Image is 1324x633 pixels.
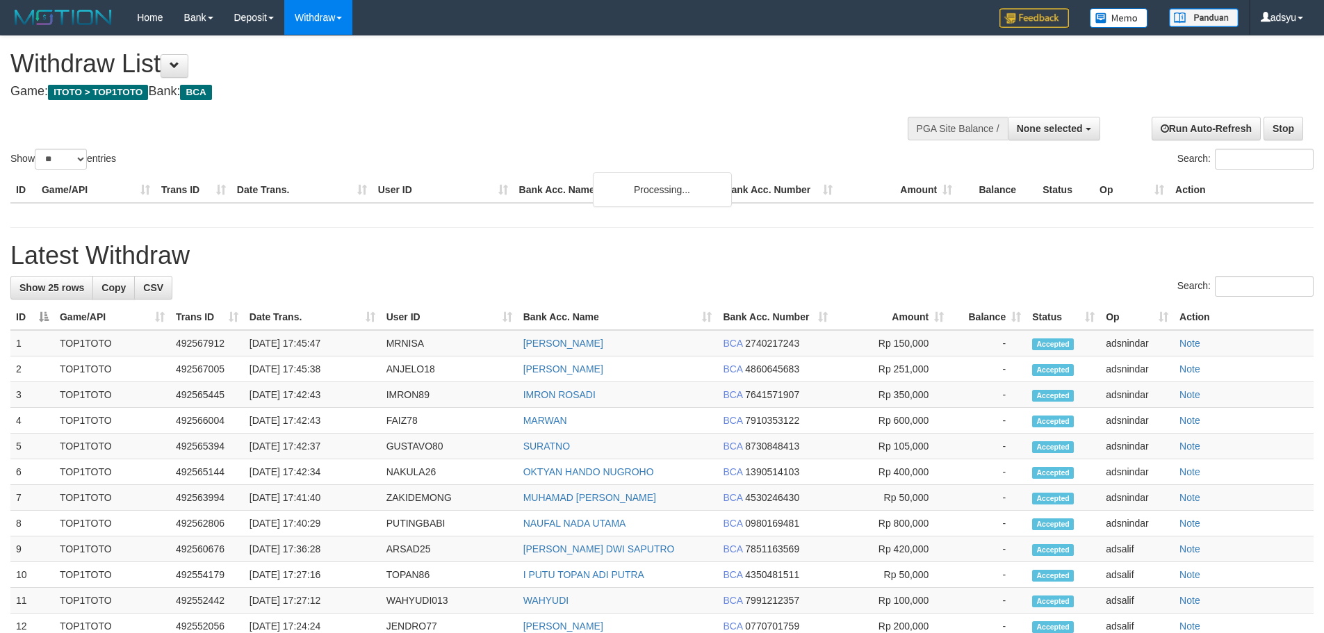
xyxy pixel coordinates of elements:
td: 7 [10,485,54,511]
span: Accepted [1032,416,1074,427]
th: Balance [958,177,1037,203]
td: 4 [10,408,54,434]
div: Processing... [593,172,732,207]
span: Accepted [1032,544,1074,556]
label: Search: [1177,276,1314,297]
span: BCA [723,363,742,375]
span: Copy 8730848413 to clipboard [745,441,799,452]
th: Op [1094,177,1170,203]
td: Rp 400,000 [833,459,949,485]
a: Note [1179,569,1200,580]
td: [DATE] 17:27:12 [244,588,381,614]
a: Note [1179,595,1200,606]
td: 492567912 [170,330,244,356]
td: Rp 251,000 [833,356,949,382]
a: Note [1179,363,1200,375]
td: adsnindar [1100,330,1174,356]
a: [PERSON_NAME] DWI SAPUTRO [523,543,675,554]
td: - [949,356,1027,382]
span: Copy 4530246430 to clipboard [745,492,799,503]
td: ZAKIDEMONG [381,485,518,511]
span: Accepted [1032,595,1074,607]
td: 1 [10,330,54,356]
span: Copy 0770701759 to clipboard [745,620,799,632]
a: NAUFAL NADA UTAMA [523,518,626,529]
td: adsalif [1100,588,1174,614]
td: [DATE] 17:36:28 [244,536,381,562]
td: 6 [10,459,54,485]
td: Rp 150,000 [833,330,949,356]
td: Rp 50,000 [833,485,949,511]
a: OKTYAN HANDO NUGROHO [523,466,654,477]
th: Trans ID [156,177,231,203]
td: 492565144 [170,459,244,485]
img: Feedback.jpg [999,8,1069,28]
td: Rp 50,000 [833,562,949,588]
a: Show 25 rows [10,276,93,299]
td: TOP1TOTO [54,408,170,434]
span: Accepted [1032,467,1074,479]
a: I PUTU TOPAN ADI PUTRA [523,569,644,580]
span: Accepted [1032,364,1074,376]
td: [DATE] 17:42:43 [244,408,381,434]
td: TOP1TOTO [54,511,170,536]
a: Note [1179,466,1200,477]
td: - [949,588,1027,614]
td: - [949,562,1027,588]
th: Op: activate to sort column ascending [1100,304,1174,330]
td: GUSTAVO80 [381,434,518,459]
span: Copy 7851163569 to clipboard [745,543,799,554]
td: 3 [10,382,54,408]
span: None selected [1017,123,1083,134]
img: MOTION_logo.png [10,7,116,28]
td: 9 [10,536,54,562]
span: CSV [143,282,163,293]
td: adsnindar [1100,434,1174,459]
h1: Withdraw List [10,50,869,78]
span: BCA [723,466,742,477]
td: TOP1TOTO [54,588,170,614]
td: TOP1TOTO [54,382,170,408]
td: adsnindar [1100,459,1174,485]
td: 8 [10,511,54,536]
label: Search: [1177,149,1314,170]
span: BCA [723,415,742,426]
a: MARWAN [523,415,567,426]
a: WAHYUDI [523,595,569,606]
a: Note [1179,518,1200,529]
td: - [949,511,1027,536]
span: Copy 7991212357 to clipboard [745,595,799,606]
th: Balance: activate to sort column ascending [949,304,1027,330]
td: - [949,536,1027,562]
td: [DATE] 17:42:37 [244,434,381,459]
td: 492567005 [170,356,244,382]
span: BCA [723,389,742,400]
td: Rp 800,000 [833,511,949,536]
a: [PERSON_NAME] [523,620,603,632]
a: Stop [1264,117,1303,140]
span: BCA [723,543,742,554]
span: Copy 7910353122 to clipboard [745,415,799,426]
td: TOP1TOTO [54,356,170,382]
span: Accepted [1032,493,1074,504]
span: BCA [723,595,742,606]
th: Amount [838,177,958,203]
a: [PERSON_NAME] [523,363,603,375]
span: Copy [101,282,126,293]
td: 492565394 [170,434,244,459]
td: Rp 350,000 [833,382,949,408]
th: User ID [373,177,514,203]
th: Date Trans. [231,177,373,203]
button: None selected [1008,117,1100,140]
h4: Game: Bank: [10,85,869,99]
th: Bank Acc. Name: activate to sort column ascending [518,304,718,330]
td: Rp 600,000 [833,408,949,434]
td: 492563994 [170,485,244,511]
span: Accepted [1032,441,1074,453]
a: [PERSON_NAME] [523,338,603,349]
a: Note [1179,441,1200,452]
th: Date Trans.: activate to sort column ascending [244,304,381,330]
span: BCA [723,492,742,503]
th: User ID: activate to sort column ascending [381,304,518,330]
td: adsnindar [1100,511,1174,536]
